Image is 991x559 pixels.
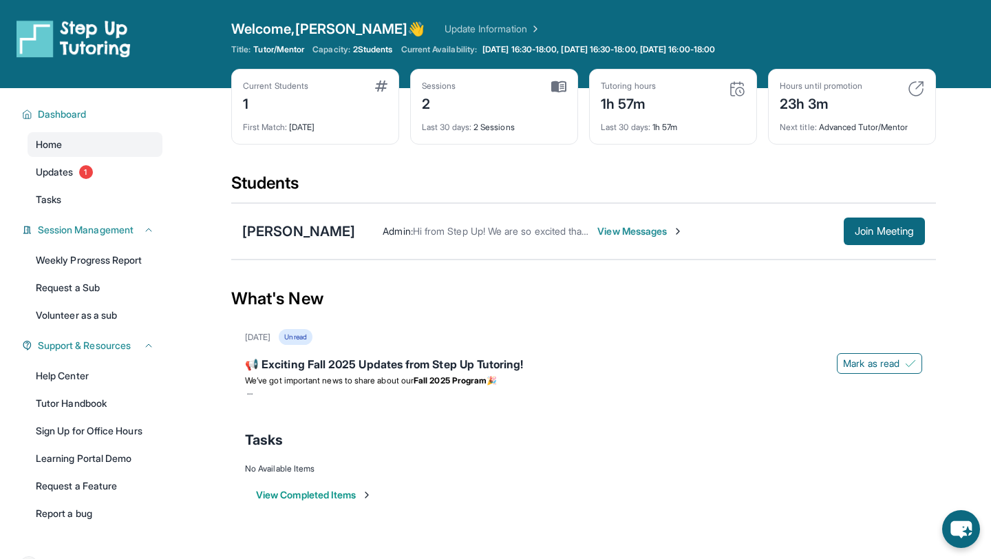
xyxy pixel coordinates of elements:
div: No Available Items [245,463,922,474]
span: 🎉 [487,375,497,386]
div: Advanced Tutor/Mentor [780,114,924,133]
span: View Messages [597,224,683,238]
div: [PERSON_NAME] [242,222,355,241]
button: Session Management [32,223,154,237]
button: Dashboard [32,107,154,121]
div: 2 Sessions [422,114,566,133]
div: Hours until promotion [780,81,862,92]
span: Title: [231,44,251,55]
span: Next title : [780,122,817,132]
img: card [551,81,566,93]
div: [DATE] [245,332,270,343]
span: We’ve got important news to share about our [245,375,414,386]
span: Join Meeting [855,227,914,235]
button: chat-button [942,510,980,548]
div: What's New [231,268,936,329]
a: Tasks [28,187,162,212]
div: Current Students [243,81,308,92]
span: Current Availability: [401,44,477,55]
button: View Completed Items [256,488,372,502]
a: Tutor Handbook [28,391,162,416]
span: Welcome, [PERSON_NAME] 👋 [231,19,425,39]
span: 1 [79,165,93,179]
span: Mark as read [843,357,899,370]
strong: Fall 2025 Program [414,375,487,386]
a: Request a Feature [28,474,162,498]
a: Home [28,132,162,157]
img: Chevron Right [527,22,541,36]
span: First Match : [243,122,287,132]
div: 1h 57m [601,92,656,114]
span: Tutor/Mentor [253,44,304,55]
span: Last 30 days : [422,122,471,132]
span: Tasks [245,430,283,450]
button: Support & Resources [32,339,154,352]
a: Request a Sub [28,275,162,300]
img: logo [17,19,131,58]
span: [DATE] 16:30-18:00, [DATE] 16:30-18:00, [DATE] 16:00-18:00 [482,44,715,55]
div: Unread [279,329,312,345]
button: Mark as read [837,353,922,374]
a: Volunteer as a sub [28,303,162,328]
div: 2 [422,92,456,114]
span: Session Management [38,223,134,237]
a: Learning Portal Demo [28,446,162,471]
span: Last 30 days : [601,122,650,132]
div: 23h 3m [780,92,862,114]
div: 1 [243,92,308,114]
button: Join Meeting [844,218,925,245]
a: Report a bug [28,501,162,526]
a: Update Information [445,22,541,36]
span: Updates [36,165,74,179]
span: Capacity: [312,44,350,55]
div: Sessions [422,81,456,92]
div: Students [231,172,936,202]
a: Weekly Progress Report [28,248,162,273]
div: 1h 57m [601,114,745,133]
a: Help Center [28,363,162,388]
span: Admin : [383,225,412,237]
div: 📢 Exciting Fall 2025 Updates from Step Up Tutoring! [245,356,922,375]
a: Updates1 [28,160,162,184]
span: Tasks [36,193,61,207]
a: Sign Up for Office Hours [28,419,162,443]
img: card [729,81,745,97]
a: [DATE] 16:30-18:00, [DATE] 16:30-18:00, [DATE] 16:00-18:00 [480,44,718,55]
img: Chevron-Right [672,226,683,237]
div: [DATE] [243,114,387,133]
img: card [375,81,387,92]
div: Tutoring hours [601,81,656,92]
span: Home [36,138,62,151]
img: Mark as read [905,358,916,369]
span: Dashboard [38,107,87,121]
span: Support & Resources [38,339,131,352]
span: 2 Students [353,44,393,55]
img: card [908,81,924,97]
